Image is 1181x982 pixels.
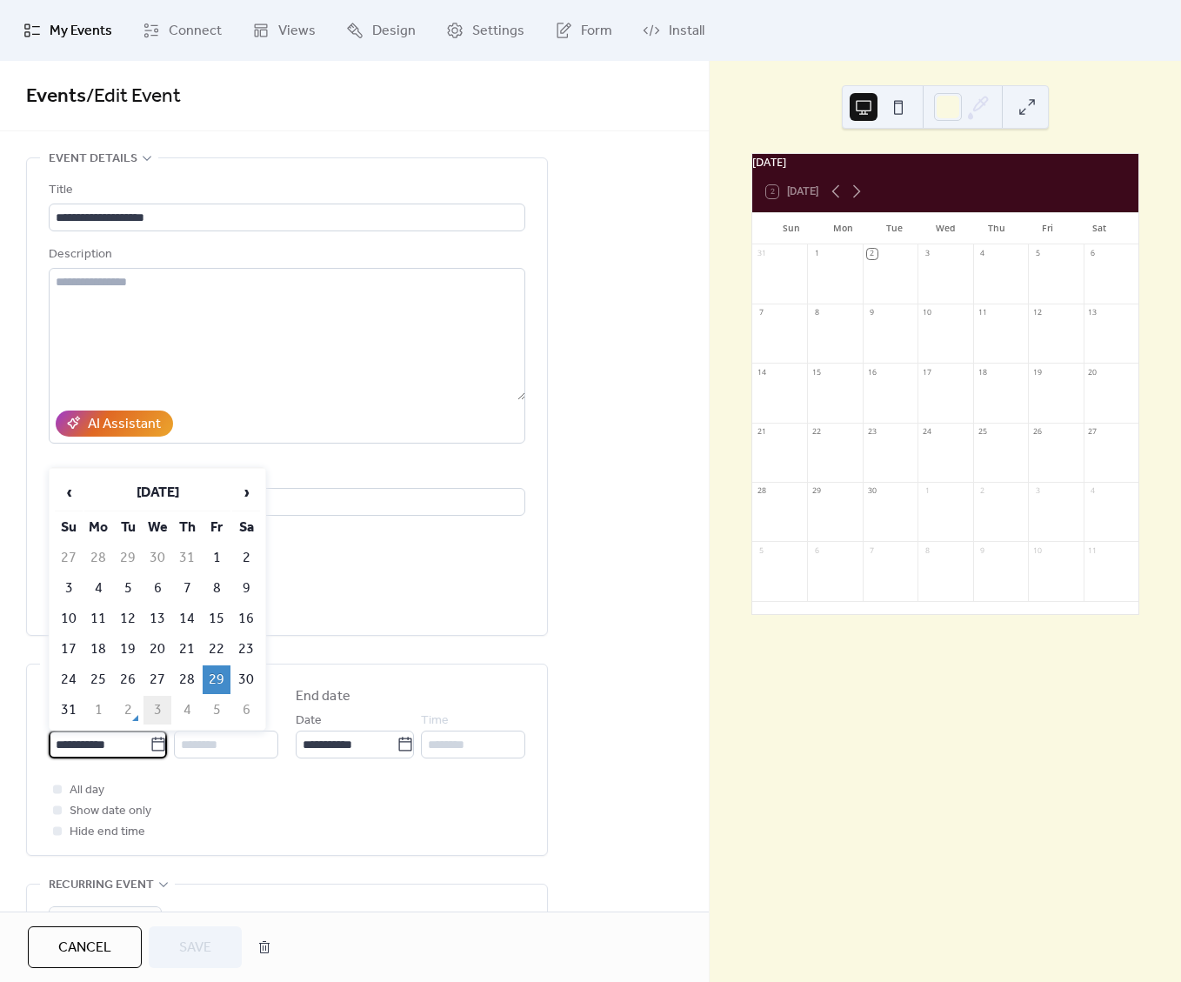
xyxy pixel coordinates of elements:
div: 5 [1032,249,1043,259]
a: Install [630,7,717,54]
td: 5 [114,574,142,603]
div: 7 [867,545,877,556]
td: 2 [114,696,142,725]
div: 4 [977,249,987,259]
div: 6 [811,545,822,556]
div: 23 [867,426,877,437]
td: 17 [55,635,83,664]
td: 27 [55,544,83,572]
td: 28 [173,665,201,694]
div: 6 [1087,249,1098,259]
div: 9 [867,308,877,318]
div: Sun [766,213,817,244]
span: Time [421,711,449,731]
td: 21 [173,635,201,664]
div: Sat [1073,213,1124,244]
th: Fr [203,513,230,542]
td: 14 [173,605,201,633]
span: Settings [472,21,524,42]
div: Wed [919,213,971,244]
div: 1 [811,249,822,259]
div: 9 [977,545,987,556]
span: Hide end time [70,822,145,843]
a: Connect [130,7,235,54]
td: 19 [114,635,142,664]
td: 30 [143,544,171,572]
div: 14 [757,367,767,377]
div: [DATE] [752,154,1138,170]
td: 12 [114,605,142,633]
div: 28 [757,486,767,497]
td: 23 [232,635,260,664]
div: 3 [922,249,932,259]
div: 11 [1087,545,1098,556]
div: 19 [1032,367,1043,377]
span: Form [581,21,612,42]
div: 16 [867,367,877,377]
td: 3 [143,696,171,725]
div: Mon [817,213,869,244]
span: ‹ [56,475,82,510]
div: Location [49,464,522,485]
th: Mo [84,513,112,542]
span: / Edit Event [86,77,181,116]
span: Date [296,711,322,731]
td: 1 [84,696,112,725]
div: 10 [1032,545,1043,556]
a: My Events [10,7,125,54]
span: Design [372,21,416,42]
th: Su [55,513,83,542]
td: 18 [84,635,112,664]
td: 15 [203,605,230,633]
div: 12 [1032,308,1043,318]
span: Do not repeat [56,909,130,932]
td: 30 [232,665,260,694]
td: 1 [203,544,230,572]
div: 2 [977,486,987,497]
td: 4 [173,696,201,725]
span: Views [278,21,316,42]
span: My Events [50,21,112,42]
td: 11 [84,605,112,633]
span: Show date only [70,801,151,822]
a: Views [239,7,329,54]
div: 2 [867,249,877,259]
div: Title [49,180,522,201]
div: Tue [869,213,920,244]
div: 8 [811,308,822,318]
button: AI Assistant [56,411,173,437]
td: 29 [114,544,142,572]
span: Event details [49,149,137,170]
td: 31 [55,696,83,725]
div: Thu [971,213,1022,244]
div: 29 [811,486,822,497]
div: AI Assistant [88,414,161,435]
td: 8 [203,574,230,603]
button: Cancel [28,926,142,968]
a: Form [542,7,625,54]
td: 6 [232,696,260,725]
td: 22 [203,635,230,664]
div: 3 [1032,486,1043,497]
th: Th [173,513,201,542]
td: 26 [114,665,142,694]
th: [DATE] [84,474,230,511]
th: We [143,513,171,542]
span: Install [669,21,704,42]
div: 30 [867,486,877,497]
div: 18 [977,367,987,377]
span: › [233,475,259,510]
div: Fri [1022,213,1073,244]
td: 28 [84,544,112,572]
td: 16 [232,605,260,633]
div: 8 [922,545,932,556]
td: 13 [143,605,171,633]
div: 10 [922,308,932,318]
div: 4 [1087,486,1098,497]
td: 7 [173,574,201,603]
a: Events [26,77,86,116]
div: Description [49,244,522,265]
div: 13 [1087,308,1098,318]
span: Connect [169,21,222,42]
span: Cancel [58,938,111,959]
